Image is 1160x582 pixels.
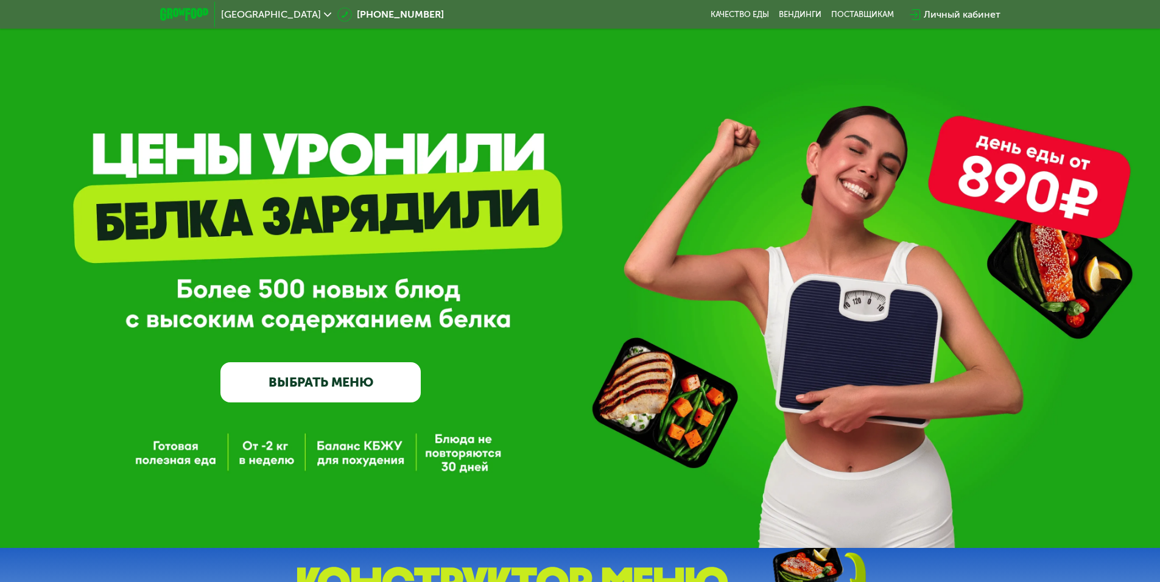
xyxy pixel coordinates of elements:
[711,10,769,19] a: Качество еды
[831,10,894,19] div: поставщикам
[337,7,444,22] a: [PHONE_NUMBER]
[221,10,321,19] span: [GEOGRAPHIC_DATA]
[924,7,1000,22] div: Личный кабинет
[779,10,821,19] a: Вендинги
[220,362,421,402] a: ВЫБРАТЬ МЕНЮ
